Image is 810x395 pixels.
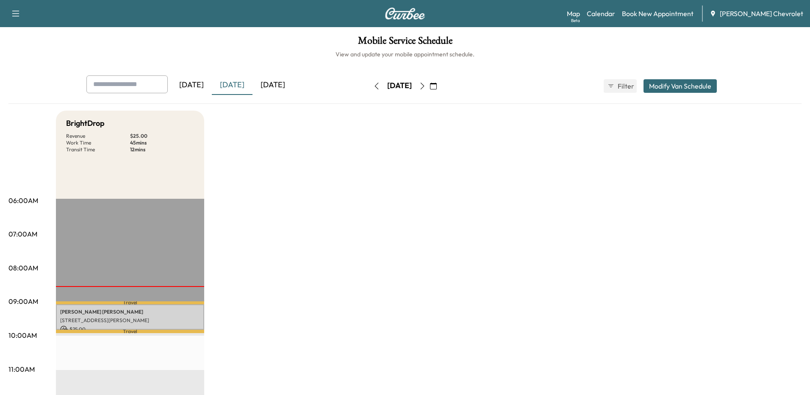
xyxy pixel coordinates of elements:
[8,330,37,340] p: 10:00AM
[8,263,38,273] p: 08:00AM
[66,133,130,139] p: Revenue
[8,36,802,50] h1: Mobile Service Schedule
[385,8,425,19] img: Curbee Logo
[644,79,717,93] button: Modify Van Schedule
[130,146,194,153] p: 12 mins
[252,75,293,95] div: [DATE]
[8,296,38,306] p: 09:00AM
[60,317,200,324] p: [STREET_ADDRESS][PERSON_NAME]
[66,146,130,153] p: Transit Time
[618,81,633,91] span: Filter
[8,50,802,58] h6: View and update your mobile appointment schedule.
[66,117,105,129] h5: BrightDrop
[720,8,803,19] span: [PERSON_NAME] Chevrolet
[56,301,204,304] p: Travel
[171,75,212,95] div: [DATE]
[212,75,252,95] div: [DATE]
[387,81,412,91] div: [DATE]
[567,8,580,19] a: MapBeta
[8,195,38,206] p: 06:00AM
[8,364,35,374] p: 11:00AM
[604,79,637,93] button: Filter
[587,8,615,19] a: Calendar
[8,229,37,239] p: 07:00AM
[60,325,200,333] p: $ 25.00
[60,309,200,315] p: [PERSON_NAME] [PERSON_NAME]
[571,17,580,24] div: Beta
[130,133,194,139] p: $ 25.00
[66,139,130,146] p: Work Time
[622,8,693,19] a: Book New Appointment
[130,139,194,146] p: 45 mins
[56,330,204,333] p: Travel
